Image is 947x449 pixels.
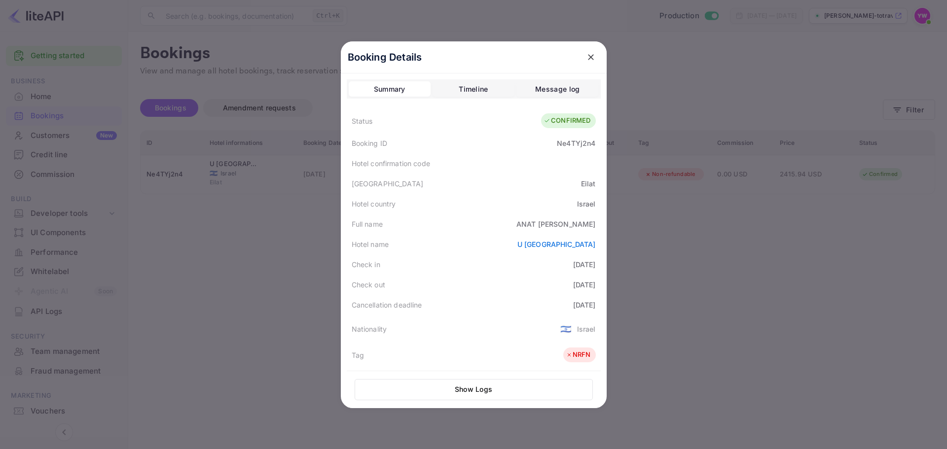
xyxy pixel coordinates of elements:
[352,350,364,360] div: Tag
[582,48,600,66] button: close
[352,279,385,290] div: Check out
[535,83,580,95] div: Message log
[517,240,596,248] a: U [GEOGRAPHIC_DATA]
[352,138,388,148] div: Booking ID
[577,199,596,209] div: Israel
[573,259,596,270] div: [DATE]
[352,158,430,169] div: Hotel confirmation code
[352,178,424,189] div: [GEOGRAPHIC_DATA]
[566,350,591,360] div: NRFN
[348,50,422,65] p: Booking Details
[581,178,596,189] div: Eilat
[516,81,598,97] button: Message log
[352,219,383,229] div: Full name
[573,279,596,290] div: [DATE]
[349,81,431,97] button: Summary
[352,116,373,126] div: Status
[352,239,389,249] div: Hotel name
[577,324,596,334] div: Israel
[433,81,514,97] button: Timeline
[557,138,595,148] div: Ne4TYj2n4
[352,259,380,270] div: Check in
[459,83,488,95] div: Timeline
[355,379,593,400] button: Show Logs
[374,83,405,95] div: Summary
[544,116,590,126] div: CONFIRMED
[352,199,396,209] div: Hotel country
[352,300,422,310] div: Cancellation deadline
[573,300,596,310] div: [DATE]
[516,219,596,229] div: ANAT [PERSON_NAME]
[352,324,387,334] div: Nationality
[560,320,572,338] span: United States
